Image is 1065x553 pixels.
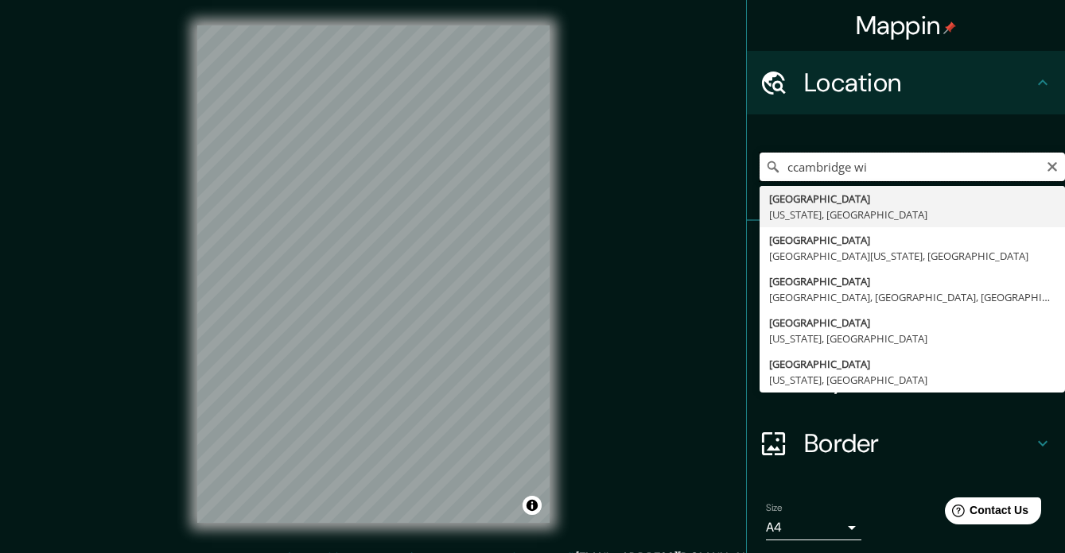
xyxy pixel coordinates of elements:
div: [GEOGRAPHIC_DATA] [769,356,1055,372]
div: [GEOGRAPHIC_DATA] [769,315,1055,331]
img: pin-icon.png [943,21,956,34]
div: [GEOGRAPHIC_DATA] [769,273,1055,289]
div: Pins [747,221,1065,284]
button: Clear [1046,158,1059,173]
h4: Mappin [856,10,957,41]
div: [US_STATE], [GEOGRAPHIC_DATA] [769,372,1055,388]
label: Size [766,501,783,515]
div: Style [747,284,1065,348]
h4: Location [804,67,1033,99]
input: Pick your city or area [760,153,1065,181]
div: [GEOGRAPHIC_DATA][US_STATE], [GEOGRAPHIC_DATA] [769,248,1055,264]
div: [GEOGRAPHIC_DATA], [GEOGRAPHIC_DATA], [GEOGRAPHIC_DATA] [769,289,1055,305]
h4: Layout [804,364,1033,396]
div: [GEOGRAPHIC_DATA] [769,232,1055,248]
iframe: Help widget launcher [923,491,1048,536]
div: Border [747,412,1065,475]
div: [US_STATE], [GEOGRAPHIC_DATA] [769,207,1055,222]
div: A4 [766,515,861,540]
div: [GEOGRAPHIC_DATA] [769,191,1055,207]
button: Toggle attribution [523,496,542,515]
div: Layout [747,348,1065,412]
div: [US_STATE], [GEOGRAPHIC_DATA] [769,331,1055,346]
div: Location [747,51,1065,114]
canvas: Map [197,25,550,523]
h4: Border [804,427,1033,459]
